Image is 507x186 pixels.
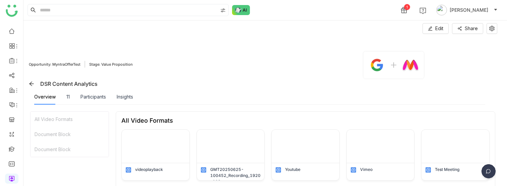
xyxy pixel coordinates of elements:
[232,5,250,15] img: ask-buddy-normal.svg
[421,130,489,163] img: 6864ed4ee1ecd91fbad89335
[422,23,449,34] button: Edit
[29,61,80,67] span: Opportunity: MyntraOfferTest
[121,117,173,124] div: All Video Formats
[80,93,106,101] div: Participants
[435,167,459,173] div: Test Meeting
[125,167,132,173] img: mp4.svg
[452,23,483,34] button: Share
[66,93,70,101] div: 11
[210,167,261,183] div: GMT20250625-100452_Recording_1920x108
[200,167,207,173] img: mp4.svg
[197,130,265,163] img: 685d603a5e4ea670eb9a5ef6
[26,78,98,89] div: DSR Content Analytics
[135,167,163,173] div: videoplayback
[34,93,56,101] div: Overview
[272,130,339,163] img: 6854fcf311d4e9339b78b5be
[360,167,373,173] div: Vimeo
[435,5,499,15] button: [PERSON_NAME]
[425,167,432,173] img: mp4.svg
[436,5,447,15] img: avatar
[220,8,226,13] img: search-type.svg
[31,142,109,157] div: Document Block
[285,167,300,173] div: Youtube
[31,127,109,142] div: Document Block
[347,130,414,163] img: 6854fe4c436fe0337f5f498d
[275,167,282,173] img: mp4.svg
[122,130,189,163] img: 68d3b402207dcb3be78b7ee3
[89,61,133,67] span: Stage: Value Proposition
[480,164,497,181] img: dsr-chat-floating.svg
[117,93,133,101] div: Insights
[31,112,109,127] div: All Video Formats
[435,25,443,32] span: Edit
[465,25,478,32] span: Share
[6,5,18,17] img: logo
[350,167,357,173] img: mp4.svg
[450,6,488,14] span: [PERSON_NAME]
[404,4,410,10] div: 1
[419,7,426,14] img: help.svg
